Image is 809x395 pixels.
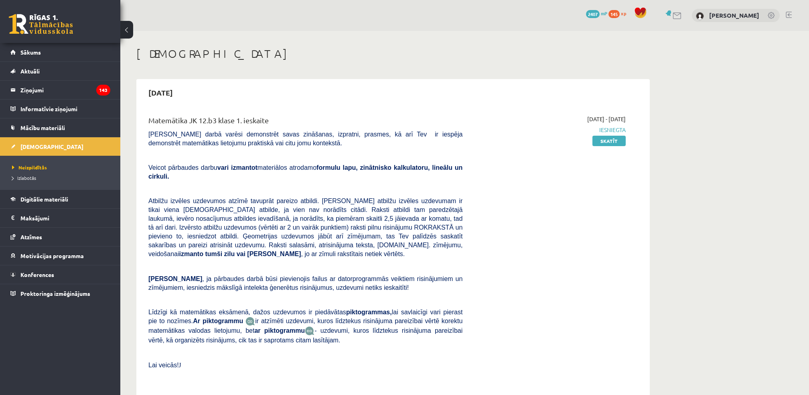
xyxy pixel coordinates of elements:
span: J [179,362,181,369]
span: Lai veicās! [148,362,179,369]
span: [PERSON_NAME] [148,275,202,282]
a: Rīgas 1. Tālmācības vidusskola [9,14,73,34]
a: [DEMOGRAPHIC_DATA] [10,137,110,156]
img: wKvN42sLe3LLwAAAABJRU5ErkJggg== [305,326,314,336]
span: mP [601,10,607,16]
b: piktogrammas, [346,309,392,316]
b: ar piktogrammu [254,327,305,334]
span: Proktoringa izmēģinājums [20,290,90,297]
a: Proktoringa izmēģinājums [10,284,110,303]
a: Neizpildītās [12,164,112,171]
span: [DATE] - [DATE] [587,115,626,123]
span: Atbilžu izvēles uzdevumos atzīmē tavuprāt pareizo atbildi. [PERSON_NAME] atbilžu izvēles uzdevuma... [148,197,462,257]
span: ir atzīmēti uzdevumi, kuros līdztekus risinājuma pareizībai vērtē korektu matemātikas valodas lie... [148,318,462,334]
span: [PERSON_NAME] darbā varēsi demonstrēt savas zināšanas, izpratni, prasmes, kā arī Tev ir iespēja d... [148,131,462,147]
a: Atzīmes [10,228,110,246]
span: Iesniegta [474,126,626,134]
span: Līdzīgi kā matemātikas eksāmenā, dažos uzdevumos ir piedāvātas lai savlaicīgi vari pierast pie to... [148,309,462,324]
a: Aktuāli [10,62,110,80]
img: Evelīna Madara Rudzīte [696,12,704,20]
a: [PERSON_NAME] [709,11,759,19]
b: vari izmantot [217,164,258,171]
a: Skatīt [592,136,626,146]
span: 145 [608,10,620,18]
span: 2407 [586,10,600,18]
b: Ar piktogrammu [193,318,243,324]
span: Aktuāli [20,67,40,75]
h2: [DATE] [140,83,181,102]
a: Maksājumi [10,209,110,227]
span: Mācību materiāli [20,124,65,131]
b: formulu lapu, zinātnisko kalkulatoru, lineālu un cirkuli. [148,164,462,180]
a: Ziņojumi143 [10,81,110,99]
span: Atzīmes [20,233,42,240]
a: Sākums [10,43,110,61]
span: Neizpildītās [12,164,47,171]
a: Digitālie materiāli [10,190,110,208]
a: Konferences [10,265,110,284]
legend: Informatīvie ziņojumi [20,100,110,118]
span: Veicot pārbaudes darbu materiālos atrodamo [148,164,462,180]
div: Matemātika JK 12.b3 klase 1. ieskaite [148,115,462,130]
span: Sākums [20,49,41,56]
a: 145 xp [608,10,630,16]
legend: Maksājumi [20,209,110,227]
span: Digitālie materiāli [20,195,68,203]
a: Motivācijas programma [10,246,110,265]
span: [DEMOGRAPHIC_DATA] [20,143,83,150]
span: Izlabotās [12,175,36,181]
a: Izlabotās [12,174,112,181]
span: , ja pārbaudes darbā būsi pievienojis failus ar datorprogrammās veiktiem risinājumiem un zīmējumi... [148,275,462,291]
span: Konferences [20,271,54,278]
a: Informatīvie ziņojumi [10,100,110,118]
img: JfuEzvunn4EvwAAAAASUVORK5CYII= [245,317,255,326]
span: Motivācijas programma [20,252,84,259]
h1: [DEMOGRAPHIC_DATA] [136,47,650,61]
i: 143 [96,85,110,96]
b: tumši zilu vai [PERSON_NAME] [205,250,301,257]
a: 2407 mP [586,10,607,16]
legend: Ziņojumi [20,81,110,99]
span: xp [621,10,626,16]
a: Mācību materiāli [10,118,110,137]
b: izmanto [179,250,203,257]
